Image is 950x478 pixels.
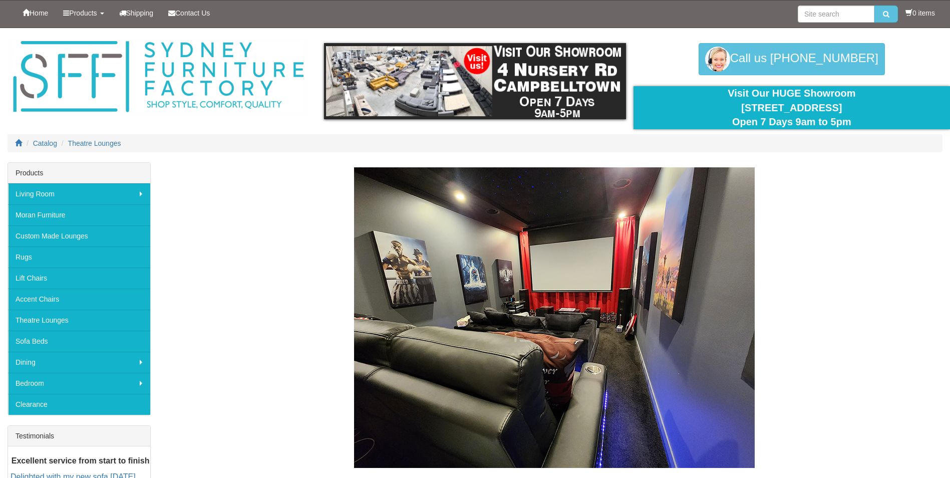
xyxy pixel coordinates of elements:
li: 0 items [905,8,935,18]
a: Accent Chairs [8,289,150,310]
a: Moran Furniture [8,204,150,225]
div: Testimonials [8,426,150,446]
a: Custom Made Lounges [8,225,150,247]
img: Theatre Lounges [354,167,755,468]
span: Shipping [126,9,154,17]
div: Visit Our HUGE Showroom [STREET_ADDRESS] Open 7 Days 9am to 5pm [641,86,942,129]
a: Clearance [8,394,150,415]
a: Theatre Lounges [68,139,121,147]
input: Site search [798,6,874,23]
span: Products [69,9,97,17]
img: showroom.gif [324,43,625,119]
span: Home [30,9,48,17]
a: Lift Chairs [8,268,150,289]
a: Rugs [8,247,150,268]
a: Shipping [112,1,161,26]
span: Contact Us [175,9,210,17]
b: Excellent service from start to finish [12,456,150,465]
a: Theatre Lounges [8,310,150,331]
a: Home [15,1,56,26]
a: Sofa Beds [8,331,150,352]
a: Living Room [8,183,150,204]
a: Contact Us [161,1,217,26]
a: Products [56,1,111,26]
a: Catalog [33,139,57,147]
a: Dining [8,352,150,373]
div: Products [8,163,150,183]
a: Bedroom [8,373,150,394]
img: Sydney Furniture Factory [8,38,308,116]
